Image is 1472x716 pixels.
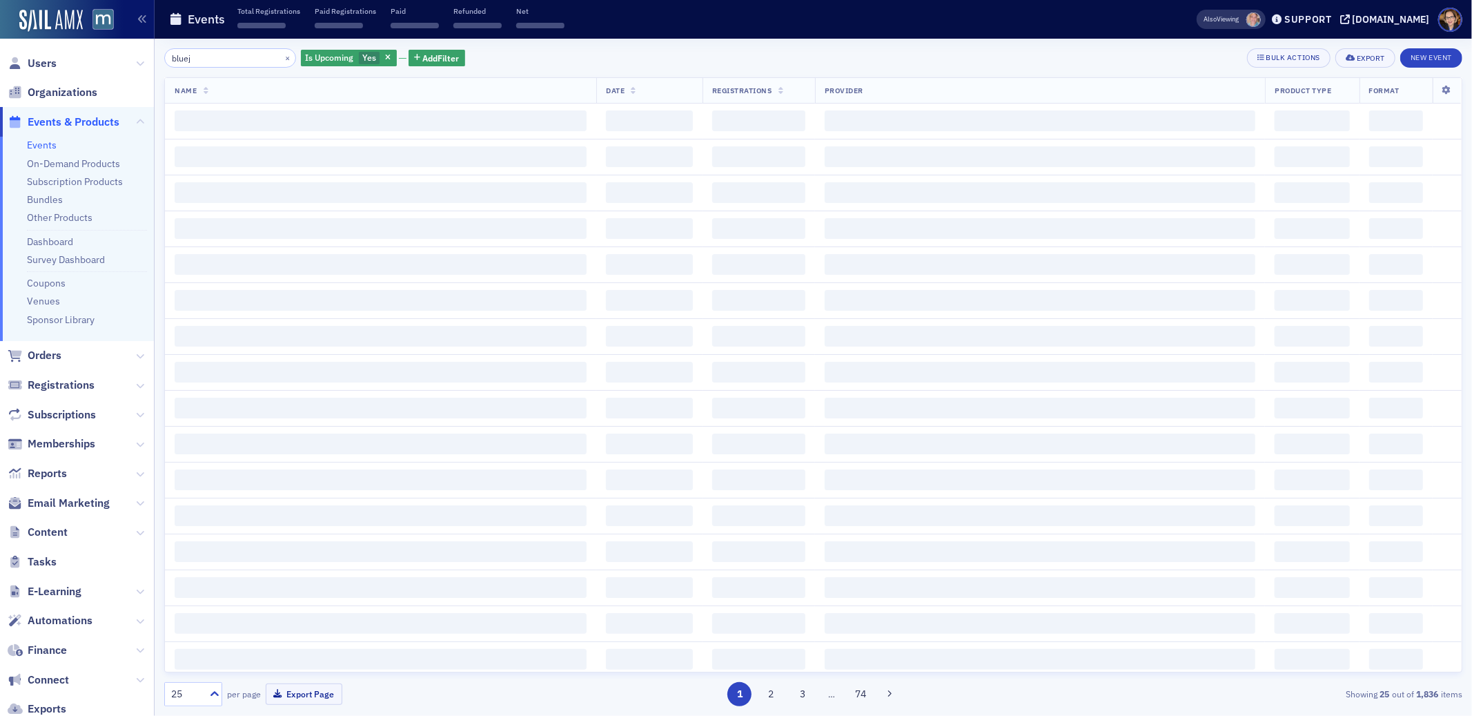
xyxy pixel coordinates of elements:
span: ‌ [712,110,805,131]
span: ‌ [175,434,587,454]
span: ‌ [175,541,587,562]
a: Events [27,139,57,151]
button: New Event [1400,48,1462,68]
span: ‌ [825,649,1256,670]
a: On-Demand Products [27,157,120,170]
span: ‌ [516,23,565,28]
span: Memberships [28,436,95,452]
button: 3 [790,682,814,706]
div: Showing out of items [1039,688,1462,700]
span: ‌ [1275,541,1349,562]
button: × [282,51,294,64]
span: ‌ [606,254,692,275]
button: 1 [727,682,752,706]
span: Registrations [28,378,95,393]
span: ‌ [175,470,587,490]
span: ‌ [175,398,587,418]
span: Profile [1438,8,1462,32]
span: ‌ [1369,218,1423,239]
span: ‌ [606,218,692,239]
span: Format [1369,86,1400,95]
span: ‌ [606,398,692,418]
button: 2 [759,682,783,706]
span: ‌ [315,23,363,28]
span: Dee Sullivan [1246,12,1261,27]
span: ‌ [1369,110,1423,131]
span: ‌ [175,649,587,670]
span: ‌ [712,541,805,562]
span: ‌ [1369,505,1423,526]
strong: 1,836 [1414,688,1441,700]
span: Product Type [1275,86,1331,95]
a: Email Marketing [8,496,110,511]
span: ‌ [606,146,692,167]
div: [DOMAIN_NAME] [1353,13,1430,26]
a: Reports [8,466,67,481]
span: Provider [825,86,863,95]
span: ‌ [825,110,1256,131]
span: ‌ [606,362,692,383]
span: E-Learning [28,584,81,599]
span: ‌ [712,434,805,454]
div: Support [1284,13,1332,26]
a: Venues [27,295,60,307]
a: Finance [8,643,67,658]
span: ‌ [606,110,692,131]
p: Paid [391,6,439,16]
p: Paid Registrations [315,6,376,16]
a: Orders [8,348,61,363]
a: Connect [8,673,69,688]
div: Yes [301,50,397,67]
span: ‌ [712,613,805,634]
span: ‌ [1369,290,1423,311]
span: ‌ [391,23,439,28]
button: Export Page [266,684,342,705]
span: ‌ [175,254,587,275]
span: ‌ [825,326,1256,347]
a: Content [8,525,68,540]
span: ‌ [825,362,1256,383]
span: ‌ [712,362,805,383]
span: ‌ [1275,182,1349,203]
span: Name [175,86,197,95]
span: ‌ [606,326,692,347]
a: Bundles [27,193,63,206]
span: ‌ [712,505,805,526]
span: Organizations [28,85,97,100]
a: Other Products [27,211,92,224]
span: ‌ [606,182,692,203]
span: ‌ [1369,326,1423,347]
span: ‌ [1369,434,1423,454]
p: Net [516,6,565,16]
span: ‌ [175,218,587,239]
span: ‌ [1275,470,1349,490]
span: ‌ [175,362,587,383]
span: ‌ [825,290,1256,311]
span: ‌ [712,218,805,239]
span: ‌ [1369,398,1423,418]
a: New Event [1400,50,1462,63]
a: Automations [8,613,92,628]
span: ‌ [606,613,692,634]
span: Subscriptions [28,407,96,423]
span: ‌ [175,110,587,131]
a: Tasks [8,554,57,570]
a: Subscriptions [8,407,96,423]
a: Events & Products [8,115,119,130]
span: ‌ [1275,613,1349,634]
span: Is Upcoming [306,52,354,63]
span: ‌ [825,613,1256,634]
img: SailAMX [92,9,114,30]
span: Registrations [712,86,772,95]
span: Tasks [28,554,57,570]
span: ‌ [1369,254,1423,275]
span: ‌ [1369,541,1423,562]
span: ‌ [237,23,286,28]
span: ‌ [1275,649,1349,670]
span: ‌ [606,434,692,454]
span: ‌ [1369,146,1423,167]
span: Automations [28,613,92,628]
a: Memberships [8,436,95,452]
span: ‌ [1275,434,1349,454]
a: Dashboard [27,235,73,248]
